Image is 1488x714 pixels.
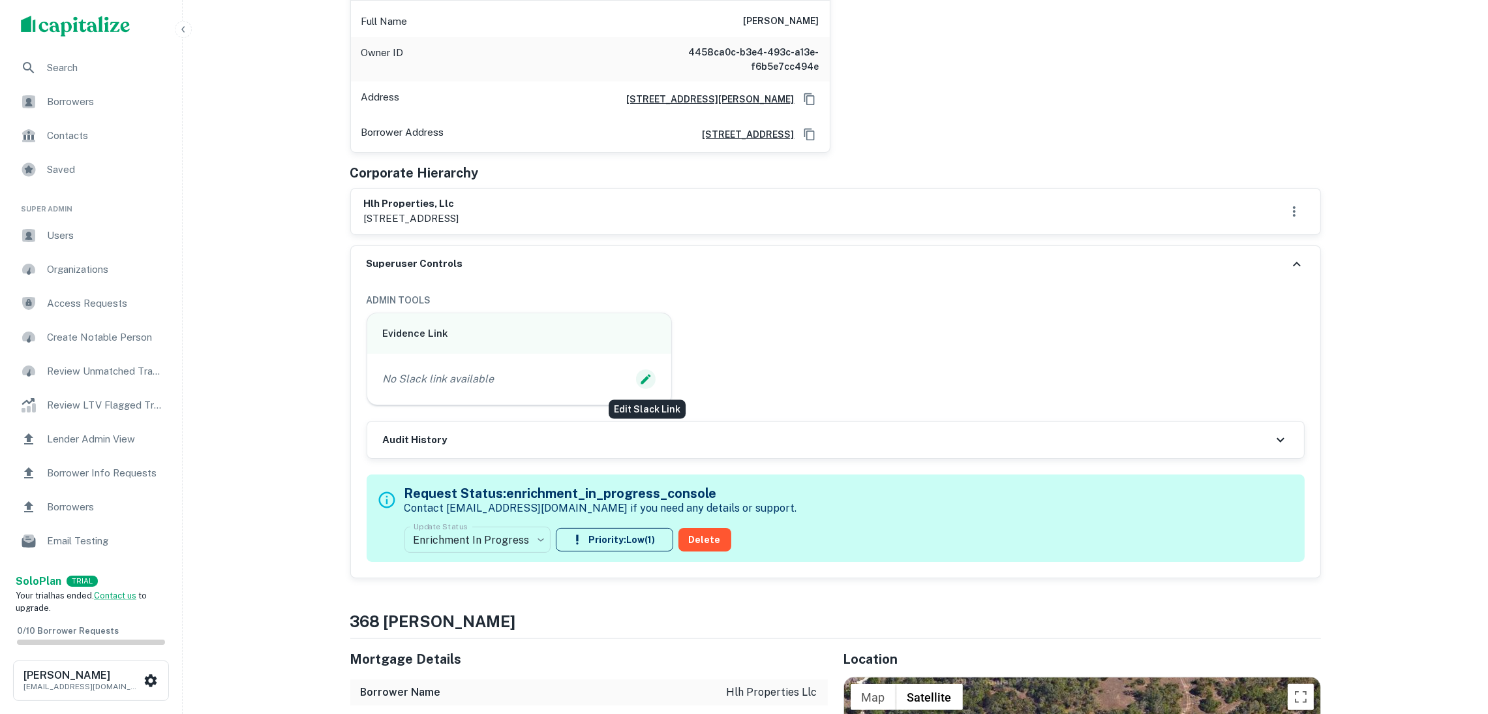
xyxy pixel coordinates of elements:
a: Organizations [10,254,172,285]
span: Borrowers [47,499,164,515]
h6: [PERSON_NAME] [23,670,141,681]
span: Search [47,60,164,76]
h6: ADMIN TOOLS [367,293,1305,307]
span: Borrower Info Requests [47,465,164,481]
span: Organizations [47,262,164,277]
span: Review Unmatched Transactions [47,364,164,379]
span: Your trial has ended. to upgrade. [16,591,147,613]
h4: 368 [PERSON_NAME] [350,610,1321,633]
h5: Request Status: enrichment_in_progress_console [404,484,797,503]
label: Update Status [414,521,468,532]
a: Search [10,52,172,84]
a: [STREET_ADDRESS] [692,127,795,142]
h6: hlh properties, llc [364,196,459,211]
span: Borrowers [47,94,164,110]
img: capitalize-logo.png [21,16,130,37]
p: [STREET_ADDRESS] [364,211,459,226]
a: Review LTV Flagged Transactions [10,390,172,421]
h6: Borrower Name [361,685,441,700]
button: Toggle fullscreen view [1288,684,1314,710]
button: Priority:Low(1) [556,528,673,551]
a: Review Unmatched Transactions [10,356,172,387]
p: [EMAIL_ADDRESS][DOMAIN_NAME] [23,681,141,692]
span: 0 / 10 Borrower Requests [17,626,119,636]
a: Borrowers [10,86,172,117]
p: No Slack link available [383,371,494,387]
div: Enrichment In Progress [404,521,551,558]
a: Contacts [10,120,172,151]
button: [PERSON_NAME][EMAIL_ADDRESS][DOMAIN_NAME] [13,660,169,701]
iframe: Chat Widget [1423,610,1488,672]
button: Edit Slack Link [636,369,656,389]
a: Email Testing [10,525,172,557]
span: Lender Admin View [47,431,164,447]
a: Lender Admin View [10,424,172,455]
span: Saved [47,162,164,178]
p: Address [361,89,400,109]
button: Copy Address [800,89,819,109]
a: [STREET_ADDRESS][PERSON_NAME] [616,92,795,106]
a: Users [10,220,172,251]
a: Access Requests [10,288,172,319]
h5: Mortgage Details [350,649,828,669]
a: Borrower Info Requests [10,458,172,489]
span: Contacts [47,128,164,144]
button: Show satellite imagery [896,684,963,710]
a: Email Analytics [10,559,172,591]
h5: Corporate Hierarchy [350,163,479,183]
h6: Superuser Controls [367,256,463,272]
div: TRIAL [67,576,98,587]
p: Contact [EMAIL_ADDRESS][DOMAIN_NAME] if you need any details or support. [404,501,797,516]
a: Saved [10,154,172,185]
strong: Solo Plan [16,575,61,587]
button: Delete [678,528,731,551]
span: Users [47,228,164,243]
button: Copy Address [800,125,819,144]
h6: [PERSON_NAME] [744,14,819,29]
a: Borrowers [10,491,172,523]
span: Create Notable Person [47,330,164,345]
p: Owner ID [361,45,404,74]
span: Email Testing [47,533,164,549]
div: Edit Slack Link [609,400,686,419]
h6: 4458ca0c-b3e4-493c-a13e-f6b5e7cc494e [663,45,819,74]
p: hlh properties llc [727,685,817,700]
h5: Location [843,649,1321,669]
p: Full Name [361,14,408,29]
a: Create Notable Person [10,322,172,353]
h6: Evidence Link [383,326,656,341]
li: Super Admin [10,188,172,220]
h6: Audit History [383,433,448,448]
a: Contact us [94,591,136,600]
a: SoloPlan [16,574,61,589]
span: Access Requests [47,296,164,311]
button: Show street map [851,684,896,710]
span: Review LTV Flagged Transactions [47,397,164,413]
p: Borrower Address [361,125,444,144]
